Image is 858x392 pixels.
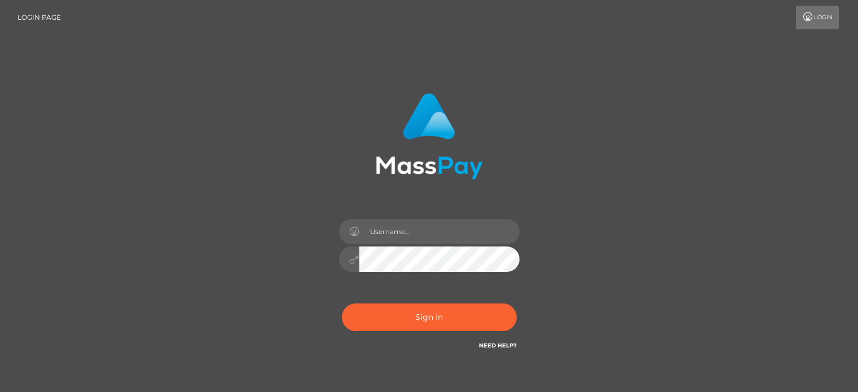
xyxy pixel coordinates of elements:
[796,6,839,29] a: Login
[376,93,483,179] img: MassPay Login
[17,6,61,29] a: Login Page
[342,303,517,331] button: Sign in
[359,219,520,244] input: Username...
[479,342,517,349] a: Need Help?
